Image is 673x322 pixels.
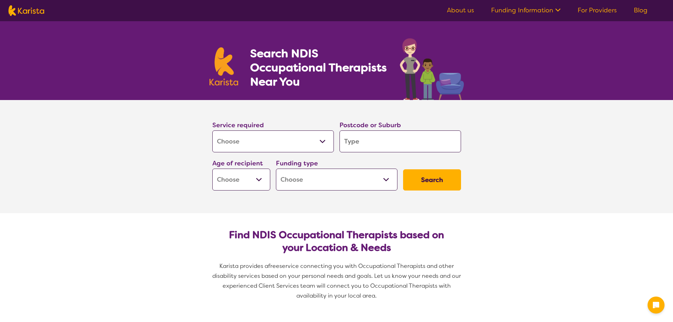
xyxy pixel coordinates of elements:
[209,47,238,86] img: Karista logo
[403,169,461,191] button: Search
[212,121,264,129] label: Service required
[218,229,455,254] h2: Find NDIS Occupational Therapists based on your Location & Needs
[8,5,44,16] img: Karista logo
[634,6,648,14] a: Blog
[578,6,617,14] a: For Providers
[212,262,462,299] span: service connecting you with Occupational Therapists and other disability services based on your p...
[400,38,464,100] img: occupational-therapy
[268,262,279,270] span: free
[212,159,263,168] label: Age of recipient
[276,159,318,168] label: Funding type
[250,46,388,89] h1: Search NDIS Occupational Therapists Near You
[219,262,268,270] span: Karista provides a
[491,6,561,14] a: Funding Information
[340,121,401,129] label: Postcode or Suburb
[447,6,474,14] a: About us
[340,130,461,152] input: Type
